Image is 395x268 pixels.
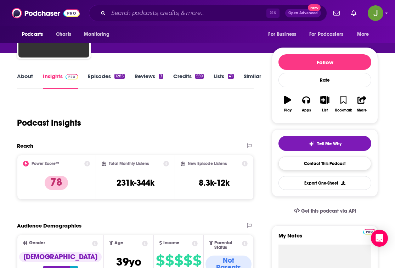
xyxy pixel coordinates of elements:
[285,9,321,17] button: Open AdvancedNew
[288,11,318,15] span: Open Advanced
[278,157,371,170] a: Contact This Podcast
[368,5,383,21] img: User Profile
[22,29,43,39] span: Podcasts
[352,28,378,41] button: open menu
[297,91,315,117] button: Apps
[363,229,376,235] img: Podchaser Pro
[43,73,78,89] a: InsightsPodchaser Pro
[368,5,383,21] button: Show profile menu
[135,73,163,89] a: Reviews3
[195,74,204,79] div: 559
[199,177,230,188] h3: 8.3k-12k
[278,232,371,245] label: My Notes
[278,54,371,70] button: Follow
[17,28,52,41] button: open menu
[309,29,343,39] span: For Podcasters
[305,28,354,41] button: open menu
[357,29,369,39] span: More
[12,6,80,20] img: Podchaser - Follow, Share and Rate Podcasts
[278,91,297,117] button: Play
[284,108,292,113] div: Play
[17,142,33,149] h2: Reach
[363,228,376,235] a: Pro website
[301,208,356,214] span: Get this podcast via API
[302,108,311,113] div: Apps
[184,255,192,266] span: $
[278,136,371,151] button: tell me why sparkleTell Me Why
[159,74,163,79] div: 3
[214,73,234,89] a: Lists41
[309,141,314,147] img: tell me why sparkle
[322,108,328,113] div: List
[32,161,59,166] h2: Power Score™
[163,241,180,245] span: Income
[193,255,201,266] span: $
[56,29,71,39] span: Charts
[17,117,81,128] h1: Podcast Insights
[88,73,125,89] a: Episodes1285
[331,7,343,19] a: Show notifications dropdown
[117,177,154,188] h3: 231k-344k
[266,9,280,18] span: ⌘ K
[317,141,342,147] span: Tell Me Why
[114,74,125,79] div: 1285
[66,74,78,80] img: Podchaser Pro
[244,73,261,89] a: Similar
[368,5,383,21] span: Logged in as jon47193
[173,73,204,89] a: Credits559
[108,7,266,19] input: Search podcasts, credits, & more...
[278,176,371,190] button: Export One-Sheet
[19,252,102,262] div: [DEMOGRAPHIC_DATA]
[156,255,164,266] span: $
[348,7,359,19] a: Show notifications dropdown
[17,73,33,89] a: About
[29,241,45,245] span: Gender
[51,28,75,41] a: Charts
[353,91,371,117] button: Share
[268,29,296,39] span: For Business
[334,91,352,117] button: Bookmark
[357,108,367,113] div: Share
[228,74,234,79] div: 41
[316,91,334,117] button: List
[174,255,183,266] span: $
[371,230,388,247] div: Open Intercom Messenger
[45,176,68,190] p: 78
[263,28,305,41] button: open menu
[188,161,227,166] h2: New Episode Listens
[308,4,321,11] span: New
[89,5,327,21] div: Search podcasts, credits, & more...
[288,202,362,220] a: Get this podcast via API
[109,161,149,166] h2: Total Monthly Listens
[278,73,371,87] div: Rate
[79,28,118,41] button: open menu
[214,241,241,250] span: Parental Status
[17,222,81,229] h2: Audience Demographics
[335,108,352,113] div: Bookmark
[84,29,109,39] span: Monitoring
[114,241,123,245] span: Age
[165,255,174,266] span: $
